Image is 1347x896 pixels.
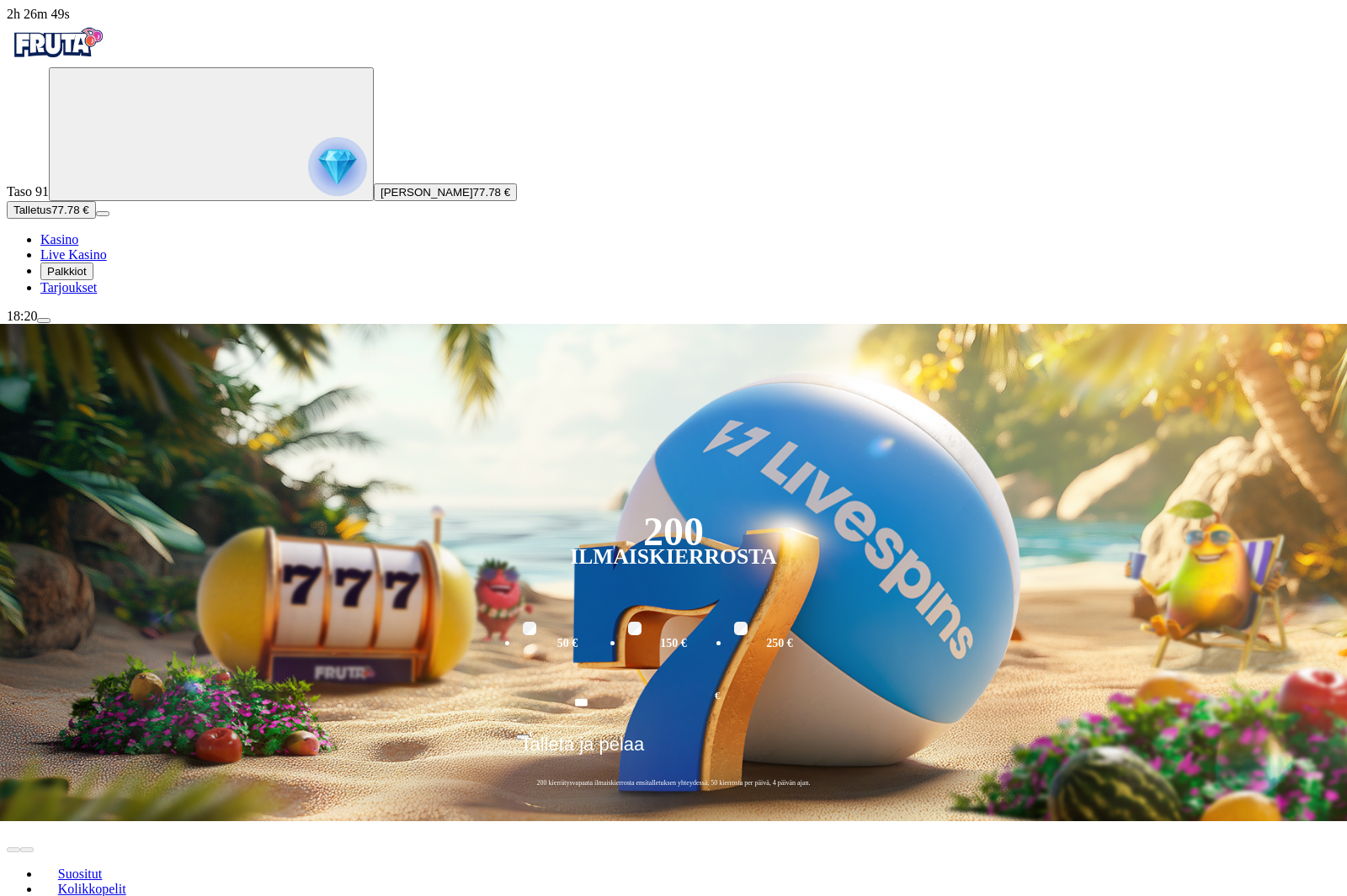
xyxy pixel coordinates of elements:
[96,211,109,216] button: menu
[519,619,617,668] label: 50 €
[715,688,720,704] span: €
[308,137,367,196] img: reward progress
[13,204,51,216] span: Talletus
[374,183,517,201] button: [PERSON_NAME]77.78 €
[47,265,87,278] span: Palkkiot
[37,318,51,323] button: menu
[49,67,374,201] button: reward progress
[643,522,704,542] div: 200
[516,733,832,768] button: Talleta ja pelaa
[40,232,78,247] a: diamond iconKasino
[51,867,109,881] span: Suositut
[624,619,722,668] label: 150 €
[473,186,510,199] span: 77.78 €
[40,861,120,886] a: Suositut
[730,619,828,668] label: 250 €
[7,22,1340,295] nav: Primary
[40,280,97,294] a: gift-inverted iconTarjoukset
[7,201,96,219] button: Talletusplus icon77.78 €
[521,734,645,767] span: Talleta ja pelaa
[7,22,108,64] img: Fruta
[40,247,107,262] a: poker-chip iconLive Kasino
[7,52,108,66] a: Fruta
[7,309,37,323] span: 18:20
[516,778,832,787] span: 200 kierrätysvapaata ilmaiskierrosta ensitalletuksen yhteydessä. 50 kierrosta per päivä, 4 päivän...
[40,232,78,247] span: Kasino
[530,729,535,739] span: €
[7,184,49,199] span: Taso 91
[381,186,473,199] span: [PERSON_NAME]
[40,280,97,294] span: Tarjoukset
[7,847,20,852] button: prev slide
[20,847,34,852] button: next slide
[51,204,88,216] span: 77.78 €
[570,547,777,567] div: Ilmaiskierrosta
[7,7,70,21] span: user session time
[40,262,93,280] button: reward iconPalkkiot
[51,882,133,896] span: Kolikkopelit
[40,247,107,262] span: Live Kasino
